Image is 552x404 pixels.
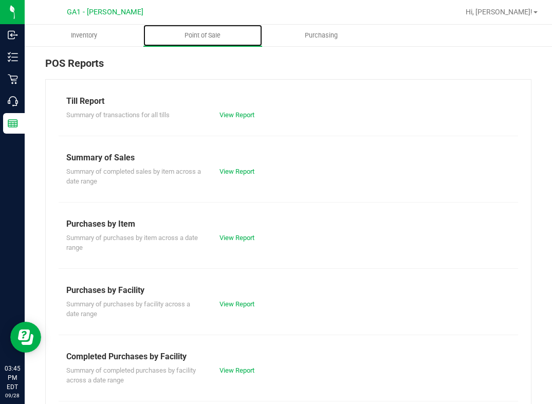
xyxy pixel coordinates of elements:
[291,31,352,40] span: Purchasing
[66,366,196,384] span: Summary of completed purchases by facility across a date range
[466,8,532,16] span: Hi, [PERSON_NAME]!
[219,234,254,242] a: View Report
[66,168,201,186] span: Summary of completed sales by item across a date range
[57,31,111,40] span: Inventory
[66,284,510,297] div: Purchases by Facility
[66,111,170,119] span: Summary of transactions for all tills
[25,25,143,46] a: Inventory
[66,234,198,252] span: Summary of purchases by item across a date range
[8,96,18,106] inline-svg: Call Center
[66,300,190,318] span: Summary of purchases by facility across a date range
[219,168,254,175] a: View Report
[45,56,531,79] div: POS Reports
[67,8,143,16] span: GA1 - [PERSON_NAME]
[8,118,18,128] inline-svg: Reports
[8,52,18,62] inline-svg: Inventory
[8,74,18,84] inline-svg: Retail
[66,95,510,107] div: Till Report
[66,218,510,230] div: Purchases by Item
[143,25,262,46] a: Point of Sale
[66,351,510,363] div: Completed Purchases by Facility
[5,392,20,399] p: 09/28
[10,322,41,353] iframe: Resource center
[219,111,254,119] a: View Report
[66,152,510,164] div: Summary of Sales
[219,366,254,374] a: View Report
[219,300,254,308] a: View Report
[171,31,234,40] span: Point of Sale
[262,25,381,46] a: Purchasing
[8,30,18,40] inline-svg: Inbound
[5,364,20,392] p: 03:45 PM EDT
